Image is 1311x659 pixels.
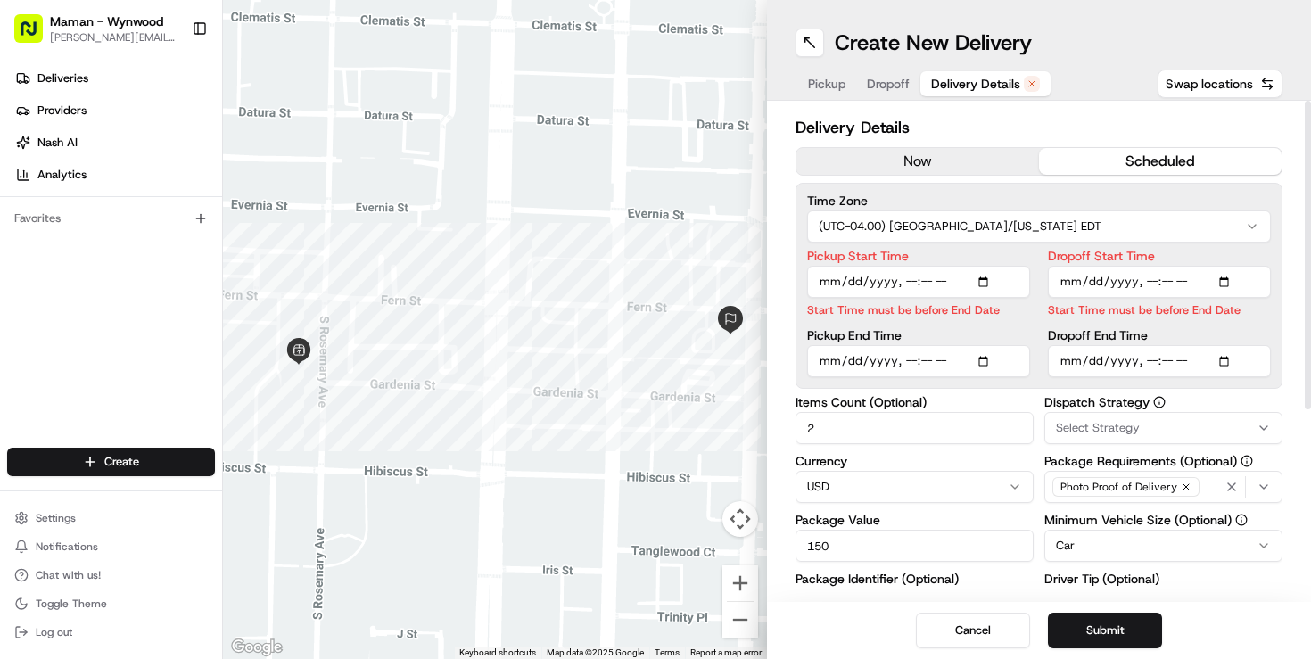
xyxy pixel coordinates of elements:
span: Pickup [808,75,845,93]
img: 1736555255976-a54dd68f-1ca7-489b-9aae-adbdc363a1c4 [36,277,50,292]
span: API Documentation [169,399,286,416]
span: [DATE] [161,276,197,291]
span: Dropoff [867,75,910,93]
button: Settings [7,506,215,531]
h2: Delivery Details [796,115,1282,140]
img: 1736555255976-a54dd68f-1ca7-489b-9aae-adbdc363a1c4 [36,325,50,340]
a: Report a map error [690,647,762,657]
span: Nash AI [37,135,78,151]
button: Toggle Theme [7,591,215,616]
a: Open this area in Google Maps (opens a new window) [227,636,286,659]
div: Past conversations [18,232,120,246]
button: [PERSON_NAME][EMAIL_ADDRESS][DOMAIN_NAME] [50,30,177,45]
span: Deliveries [37,70,88,86]
label: Pickup End Time [807,329,1030,342]
button: Submit [1048,613,1162,648]
img: 1736555255976-a54dd68f-1ca7-489b-9aae-adbdc363a1c4 [18,170,50,202]
button: Zoom in [722,565,758,601]
p: Start Time must be before End Date [1048,301,1271,318]
span: Log out [36,625,72,639]
span: Toggle Theme [36,597,107,611]
a: Powered byPylon [126,441,216,456]
div: 💻 [151,400,165,415]
a: Deliveries [7,64,222,93]
span: • [151,276,157,291]
label: Pickup Start Time [807,250,1030,262]
a: Nash AI [7,128,222,157]
span: Pylon [177,442,216,456]
input: Clear [46,115,294,134]
label: Dispatch Strategy [1044,396,1282,408]
button: Zoom out [722,602,758,638]
label: Dropoff End Time [1048,329,1271,342]
button: Package Requirements (Optional) [1241,455,1253,467]
a: Terms (opens in new tab) [655,647,680,657]
input: Enter number of items [796,412,1034,444]
label: Driver Tip (Optional) [1044,573,1282,585]
button: Maman - Wynwood [50,12,163,30]
div: We're available if you need us! [80,188,245,202]
label: Currency [796,455,1034,467]
span: Settings [36,511,76,525]
button: Swap locations [1158,70,1282,98]
label: Dropoff Start Time [1048,250,1271,262]
div: Start new chat [80,170,293,188]
label: Package Identifier (Optional) [796,573,1034,585]
span: Photo Proof of Delivery [1060,480,1177,494]
label: Package Value [796,514,1034,526]
button: Chat with us! [7,563,215,588]
img: 1724597045416-56b7ee45-8013-43a0-a6f9-03cb97ddad50 [37,170,70,202]
span: Swap locations [1166,75,1253,93]
a: 💻API Documentation [144,391,293,424]
div: 📗 [18,400,32,415]
button: Select Strategy [1044,412,1282,444]
button: Maman - Wynwood[PERSON_NAME][EMAIL_ADDRESS][DOMAIN_NAME] [7,7,185,50]
h1: Create New Delivery [835,29,1032,57]
span: Chat with us! [36,568,101,582]
input: Enter package value [796,530,1034,562]
label: Items Count (Optional) [796,396,1034,408]
button: Photo Proof of Delivery [1044,471,1282,503]
span: Notifications [36,540,98,554]
span: Map data ©2025 Google [547,647,644,657]
label: Package Requirements (Optional) [1044,455,1282,467]
button: Keyboard shortcuts [459,647,536,659]
span: Delivery Details [931,75,1020,93]
button: See all [276,228,325,250]
p: Welcome 👋 [18,71,325,100]
a: Analytics [7,161,222,189]
span: Klarizel Pensader [55,276,147,291]
span: Knowledge Base [36,399,136,416]
button: Log out [7,620,215,645]
span: Analytics [37,167,87,183]
span: [DATE] [161,325,197,339]
span: Klarizel Pensader [55,325,147,339]
img: Klarizel Pensader [18,259,46,288]
button: Create [7,448,215,476]
img: Google [227,636,286,659]
span: • [151,325,157,339]
button: Start new chat [303,176,325,197]
div: Favorites [7,204,215,233]
button: Minimum Vehicle Size (Optional) [1235,514,1248,526]
span: Select Strategy [1056,420,1140,436]
button: Notifications [7,534,215,559]
button: now [796,148,1039,175]
a: 📗Knowledge Base [11,391,144,424]
span: Providers [37,103,87,119]
button: Map camera controls [722,501,758,537]
p: Start Time must be before End Date [807,301,1030,318]
label: Minimum Vehicle Size (Optional) [1044,514,1282,526]
button: Cancel [916,613,1030,648]
img: Klarizel Pensader [18,308,46,336]
label: Time Zone [807,194,1271,207]
button: scheduled [1039,148,1282,175]
img: Nash [18,18,54,54]
a: Providers [7,96,222,125]
button: Dispatch Strategy [1153,396,1166,408]
span: Create [104,454,139,470]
